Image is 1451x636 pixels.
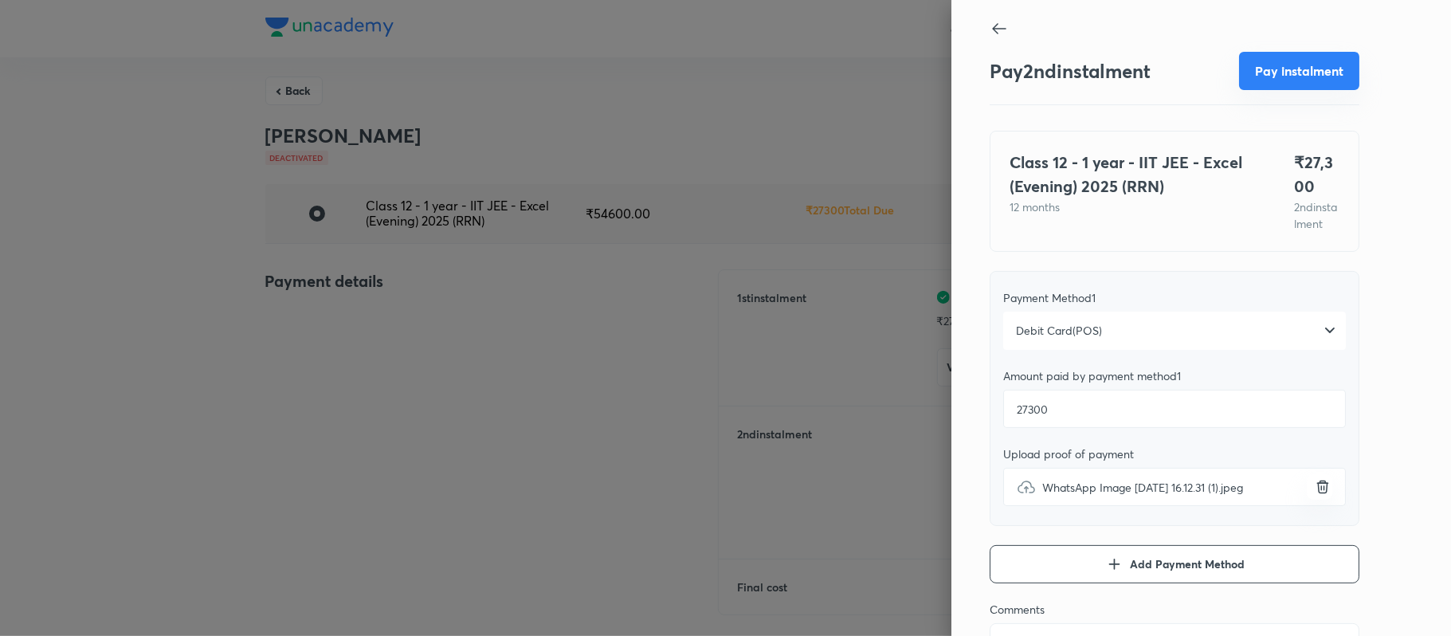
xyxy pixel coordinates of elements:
div: Amount paid by payment method 1 [1003,369,1346,383]
div: Payment Method 1 [1003,291,1346,305]
h4: Class 12 - 1 year - IIT JEE - Excel (Evening) 2025 (RRN) [1010,151,1256,198]
input: Add amount [1003,390,1346,428]
button: uploadWhatsApp Image [DATE] 16.12.31 (1).jpeg [1307,474,1332,500]
button: Add Payment Method [990,545,1359,583]
button: Pay instalment [1239,52,1359,90]
p: 2 nd instalment [1294,198,1339,232]
img: upload [1017,477,1036,497]
p: 12 months [1010,198,1256,215]
div: Comments [990,603,1359,617]
h4: ₹ 27,300 [1294,151,1339,198]
span: Add Payment Method [1130,556,1245,572]
span: Debit Card(POS) [1016,323,1102,339]
h3: Pay 2 nd instalment [990,60,1151,83]
div: Upload proof of payment [1003,447,1346,461]
span: WhatsApp Image [DATE] 16.12.31 (1).jpeg [1042,479,1243,496]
